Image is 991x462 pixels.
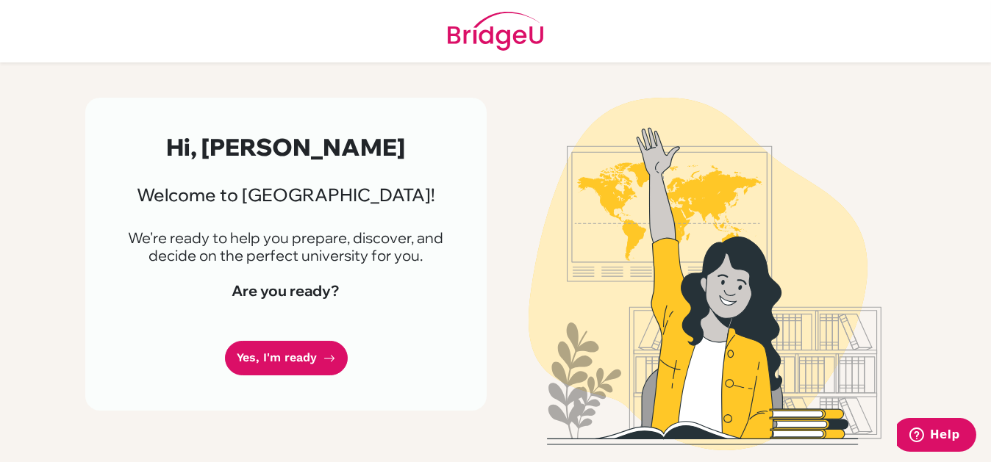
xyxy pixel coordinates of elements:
[121,282,451,300] h4: Are you ready?
[121,184,451,206] h3: Welcome to [GEOGRAPHIC_DATA]!
[897,418,976,455] iframe: Opens a widget where you can find more information
[121,229,451,264] p: We're ready to help you prepare, discover, and decide on the perfect university for you.
[121,133,451,161] h2: Hi, [PERSON_NAME]
[225,341,348,375] a: Yes, I'm ready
